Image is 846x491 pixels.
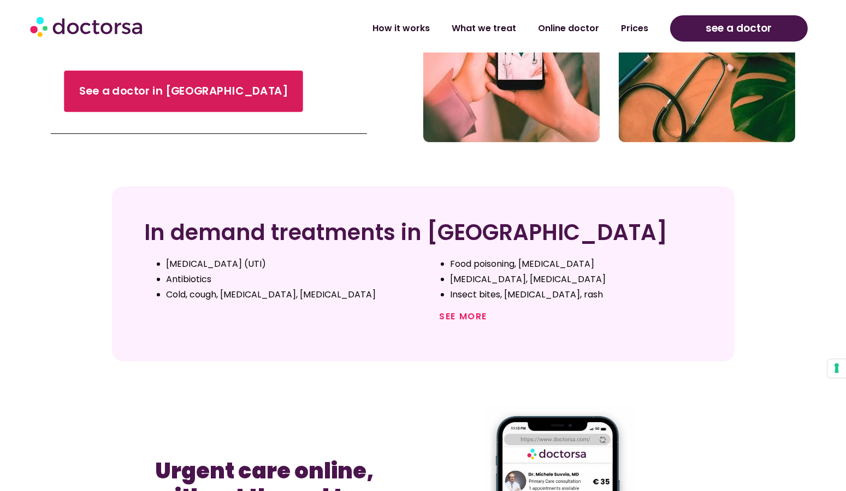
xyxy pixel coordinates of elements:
span: See a doctor in [GEOGRAPHIC_DATA] [79,84,288,100]
li: Insect bites, [MEDICAL_DATA], rash [451,287,702,302]
h2: In demand treatments in [GEOGRAPHIC_DATA] [145,219,702,245]
a: Online doctor [527,16,610,41]
button: Your consent preferences for tracking technologies [827,359,846,378]
a: See a doctor in [GEOGRAPHIC_DATA] [64,71,303,113]
a: How it works [362,16,441,41]
a: See more [440,310,487,323]
nav: Menu [222,16,659,41]
a: see a doctor [670,15,808,42]
span: see a doctor [706,20,772,37]
li: Cold, cough, [MEDICAL_DATA], [MEDICAL_DATA] [167,287,418,302]
a: What we treat [441,16,527,41]
a: Prices [610,16,659,41]
li: [MEDICAL_DATA] (UTI) [167,256,418,272]
li: Food poisoning, [MEDICAL_DATA] [451,256,702,272]
li: Antibiotics [167,272,418,287]
li: [MEDICAL_DATA], [MEDICAL_DATA] [451,272,702,287]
